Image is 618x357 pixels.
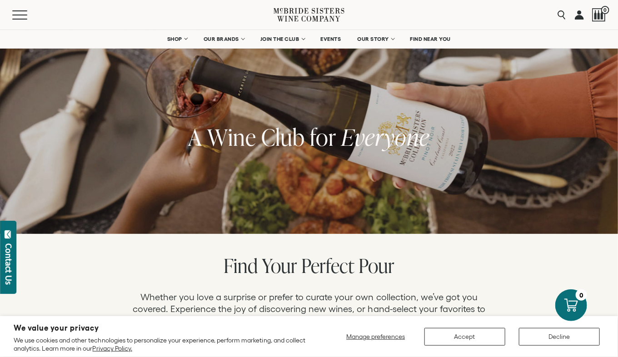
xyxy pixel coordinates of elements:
button: Accept [424,328,505,346]
span: JOIN THE CLUB [260,36,299,42]
a: JOIN THE CLUB [254,30,310,48]
span: OUR STORY [357,36,389,42]
p: Whether you love a surprise or prefer to curate your own collection, we’ve got you covered. Exper... [127,291,491,338]
span: Everyone [342,121,430,153]
a: SHOP [161,30,193,48]
span: FIND NEAR YOU [410,36,451,42]
a: OUR BRANDS [198,30,250,48]
span: for [310,121,337,153]
span: OUR BRANDS [204,36,239,42]
a: Privacy Policy. [93,345,132,352]
div: 0 [576,289,587,301]
span: Your [262,252,297,279]
span: Find [224,252,258,279]
span: 0 [601,6,609,14]
span: Pour [359,252,394,279]
span: Club [262,121,305,153]
a: EVENTS [314,30,347,48]
button: Decline [519,328,600,346]
button: Manage preferences [341,328,411,346]
p: We use cookies and other technologies to personalize your experience, perform marketing, and coll... [14,336,311,352]
span: A [189,121,203,153]
span: Perfect [301,252,354,279]
a: OUR STORY [351,30,400,48]
span: EVENTS [320,36,341,42]
a: FIND NEAR YOU [404,30,457,48]
span: Wine [208,121,257,153]
div: Contact Us [4,243,13,285]
h2: We value your privacy [14,324,311,332]
button: Mobile Menu Trigger [12,10,45,20]
span: SHOP [167,36,183,42]
span: Manage preferences [346,333,405,340]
